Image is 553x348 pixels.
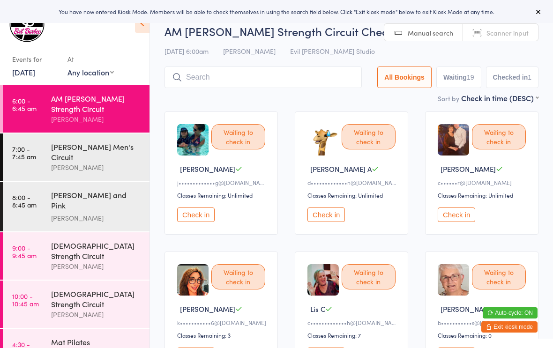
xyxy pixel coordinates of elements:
div: c•••••••••••••h@[DOMAIN_NAME] [307,318,398,326]
div: d•••••••••••••n@[DOMAIN_NAME] [307,178,398,186]
button: All Bookings [377,67,432,88]
div: Classes Remaining: Unlimited [307,191,398,199]
div: [DEMOGRAPHIC_DATA] Strength Circuit [51,240,142,261]
a: 8:00 -8:45 am[PERSON_NAME] and Pink [DEMOGRAPHIC_DATA][PERSON_NAME] [3,182,149,231]
span: [PERSON_NAME] [180,304,235,314]
div: c••••••r@[DOMAIN_NAME] [438,178,529,186]
div: Any location [67,67,114,77]
span: Lis C [310,304,325,314]
img: Evil Barbee Personal Training [9,7,45,42]
div: [PERSON_NAME] [51,309,142,320]
span: [PERSON_NAME] [180,164,235,174]
label: Sort by [438,94,459,103]
div: Waiting to check in [211,124,265,149]
div: AM [PERSON_NAME] Strength Circuit [51,93,142,114]
div: You have now entered Kiosk Mode. Members will be able to check themselves in using the search fie... [15,7,538,15]
time: 7:00 - 7:45 am [12,145,36,160]
a: 9:00 -9:45 am[DEMOGRAPHIC_DATA] Strength Circuit[PERSON_NAME] [3,232,149,280]
div: [PERSON_NAME] [51,213,142,223]
button: Exit kiosk mode [481,321,538,333]
button: Check in [177,207,215,222]
div: Classes Remaining: 7 [307,331,398,339]
div: [DEMOGRAPHIC_DATA] Strength Circuit [51,289,142,309]
a: 7:00 -7:45 am[PERSON_NAME] Men's Circuit[PERSON_NAME] [3,133,149,181]
img: image1653481521.png [438,264,469,296]
div: [PERSON_NAME] Men's Circuit [51,141,142,162]
time: 8:00 - 8:45 am [12,193,37,208]
div: Waiting to check in [472,264,526,289]
div: Waiting to check in [472,124,526,149]
img: image1656840585.png [307,264,339,296]
button: Auto-cycle: ON [483,307,538,318]
span: Evil [PERSON_NAME] Studio [290,46,375,56]
span: [DATE] 6:00am [164,46,209,56]
div: Mat Pilates [51,337,142,347]
div: Check in time (DESC) [461,93,538,103]
time: 6:00 - 6:45 am [12,97,37,112]
div: 1 [528,74,531,81]
div: j•••••••••••••g@[DOMAIN_NAME] [177,178,268,186]
div: Waiting to check in [211,264,265,289]
div: [PERSON_NAME] [51,162,142,173]
time: 9:00 - 9:45 am [12,244,37,259]
div: [PERSON_NAME] [51,261,142,272]
button: Waiting19 [436,67,481,88]
img: image1653449154.png [177,124,209,155]
a: [DATE] [12,67,35,77]
img: image1653888091.png [177,264,209,296]
a: 10:00 -10:45 am[DEMOGRAPHIC_DATA] Strength Circuit[PERSON_NAME] [3,281,149,328]
div: Classes Remaining: 0 [438,331,529,339]
button: Check in [307,207,345,222]
img: image1675374818.png [307,124,339,155]
div: [PERSON_NAME] [51,114,142,125]
div: [PERSON_NAME] and Pink [DEMOGRAPHIC_DATA] [51,190,142,213]
div: Waiting to check in [342,124,396,149]
div: Classes Remaining: 3 [177,331,268,339]
div: Classes Remaining: Unlimited [177,191,268,199]
div: Events for [12,52,58,67]
h2: AM [PERSON_NAME] Strength Circuit Check-in [164,23,538,39]
span: [PERSON_NAME] [441,304,496,314]
span: [PERSON_NAME] [441,164,496,174]
button: Checked in1 [486,67,539,88]
img: image1685745799.png [438,124,469,155]
input: Search [164,67,362,88]
span: [PERSON_NAME] A [310,164,372,174]
a: 6:00 -6:45 amAM [PERSON_NAME] Strength Circuit[PERSON_NAME] [3,85,149,133]
div: Waiting to check in [342,264,396,289]
span: Scanner input [486,28,529,37]
div: b•••••••••••s@[DOMAIN_NAME] [438,318,529,326]
time: 10:00 - 10:45 am [12,292,39,307]
span: Manual search [408,28,453,37]
div: k•••••••••••6@[DOMAIN_NAME] [177,318,268,326]
button: Check in [438,207,475,222]
div: Classes Remaining: Unlimited [438,191,529,199]
div: 19 [467,74,474,81]
div: At [67,52,114,67]
span: [PERSON_NAME] [223,46,276,56]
